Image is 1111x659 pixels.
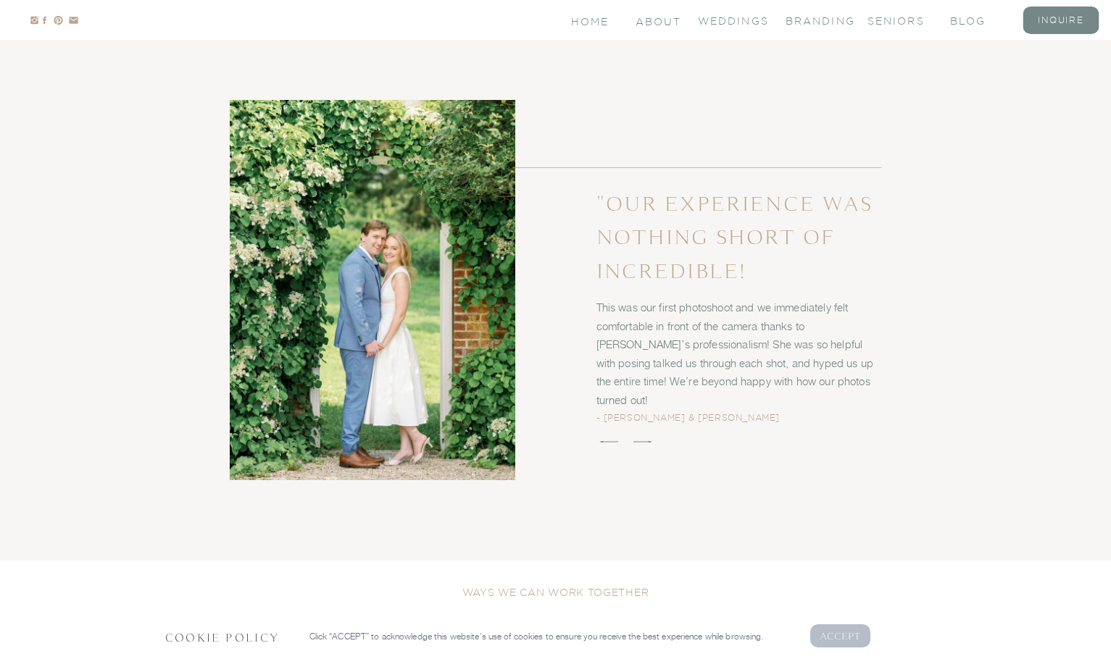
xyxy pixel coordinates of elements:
p: - [PERSON_NAME] & [PERSON_NAME] [596,412,882,424]
p: This was our first photoshoot and we immediately felt comfortable in front of the camera thanks t... [596,298,882,394]
h2: "Our experience was nothing short of incredible! [596,188,882,230]
a: About [636,14,679,27]
a: Weddings [698,14,756,26]
p: Click “ACCEPT” to acknowledge this website’s use of cookies to ensure you receive the best experi... [309,629,791,643]
h3: These are all the ways I can capture your story: [228,607,884,631]
a: Home [571,14,611,27]
p: AcCEPT [820,629,862,642]
h3: Cookie policy [165,629,286,643]
h3: ways we can work together [418,585,694,599]
a: inquire [1032,14,1090,26]
a: branding [786,14,844,26]
a: seniors [867,14,925,26]
a: blog [950,14,1008,26]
